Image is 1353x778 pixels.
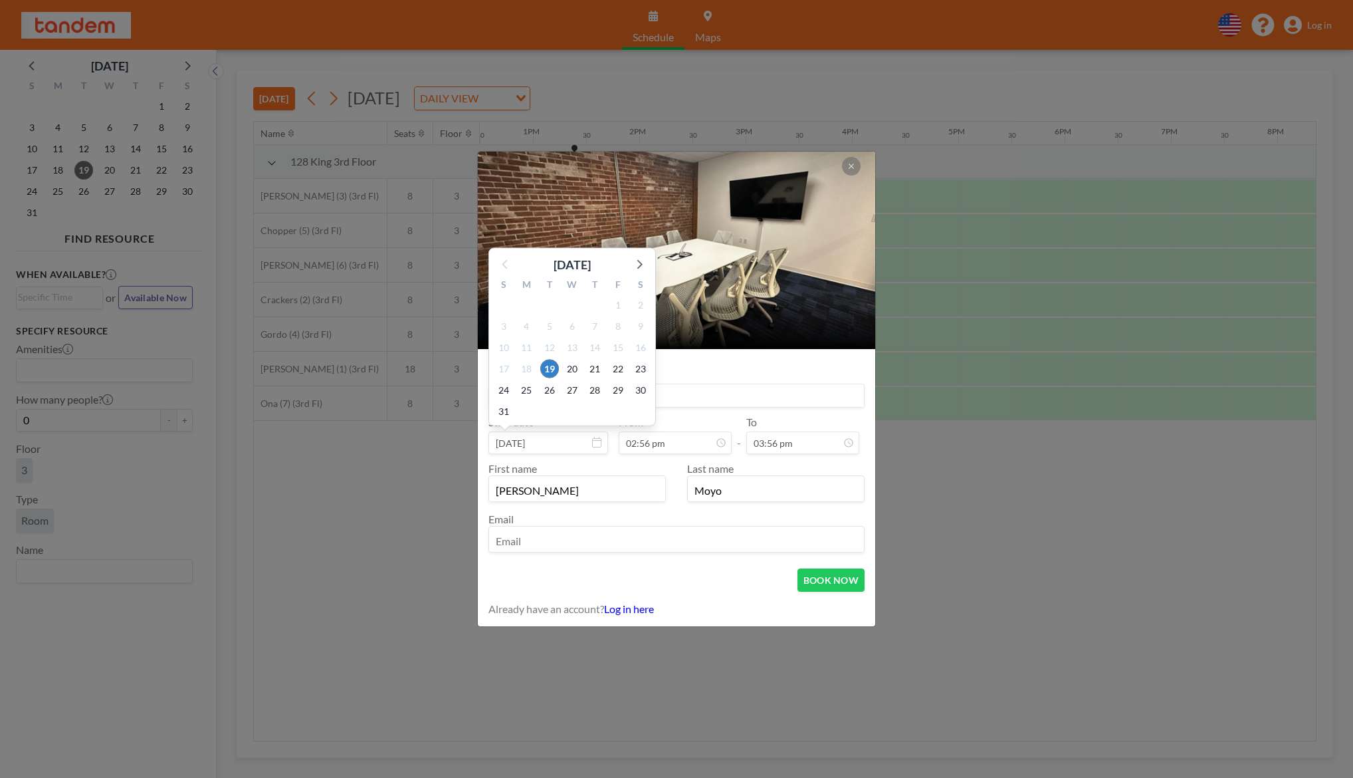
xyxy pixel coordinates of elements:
[488,513,514,525] label: Email
[488,462,537,475] label: First name
[737,420,741,450] span: -
[688,479,864,501] input: Last name
[488,602,604,616] span: Already have an account?
[687,462,734,475] label: Last name
[489,529,864,552] input: Email
[746,416,757,429] label: To
[489,479,665,501] input: First name
[489,384,864,407] input: Guest reservation
[478,100,877,400] img: 537.jpg
[494,305,861,325] h2: Crackers (2) (3rd Fl)
[797,569,865,592] button: BOOK NOW
[604,602,654,615] a: Log in here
